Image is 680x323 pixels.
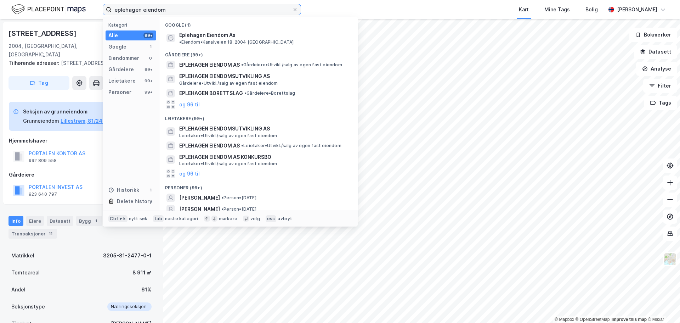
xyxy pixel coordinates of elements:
[11,302,45,311] div: Seksjonstype
[241,143,243,148] span: •
[519,5,529,14] div: Kart
[108,77,136,85] div: Leietakere
[241,62,243,67] span: •
[8,76,69,90] button: Tag
[8,216,23,226] div: Info
[159,179,358,192] div: Personer (99+)
[645,289,680,323] iframe: Chat Widget
[544,5,570,14] div: Mine Tags
[179,124,349,133] span: EPLEHAGEN EIENDOMSUTVIKLING AS
[612,317,647,322] a: Improve this map
[576,317,610,322] a: OpenStreetMap
[112,4,292,15] input: Søk på adresse, matrikkel, gårdeiere, leietakere eller personer
[555,317,574,322] a: Mapbox
[9,137,154,145] div: Hjemmelshaver
[636,62,677,76] button: Analyse
[179,161,277,167] span: Leietaker • Utvikl./salg av egen fast eiendom
[634,45,677,59] button: Datasett
[11,3,86,16] img: logo.f888ab2527a4732fd821a326f86c7f29.svg
[278,216,292,222] div: avbryt
[159,46,358,59] div: Gårdeiere (99+)
[76,216,102,226] div: Bygg
[244,90,246,96] span: •
[179,39,294,45] span: Eiendom • Kanalveien 18, 2004 [GEOGRAPHIC_DATA]
[143,89,153,95] div: 99+
[143,78,153,84] div: 99+
[26,216,44,226] div: Eiere
[179,80,278,86] span: Gårdeiere • Utvikl./salg av egen fast eiendom
[148,44,153,50] div: 1
[141,285,152,294] div: 61%
[92,217,100,224] div: 1
[179,89,243,98] span: EPLEHAGEN BORETTSLAG
[153,215,164,222] div: tab
[179,153,349,161] span: EPLEHAGEN EIENDOM AS KONKURSBO
[61,117,109,125] button: Lillestrøm, 81/2477
[148,55,153,61] div: 0
[108,88,131,96] div: Personer
[179,133,277,139] span: Leietaker • Utvikl./salg av egen fast eiendom
[179,31,236,39] span: Eplehagen Eiendom As
[108,31,118,40] div: Alle
[241,143,341,149] span: Leietaker • Utvikl./salg av egen fast eiendom
[179,194,220,202] span: [PERSON_NAME]
[241,62,342,68] span: Gårdeiere • Utvikl./salg av egen fast eiendom
[108,186,139,194] div: Historikk
[11,285,25,294] div: Andel
[179,100,200,109] button: og 96 til
[9,171,154,179] div: Gårdeiere
[8,229,57,239] div: Transaksjoner
[11,251,34,260] div: Matrikkel
[179,61,240,69] span: EPLEHAGEN EIENDOM AS
[250,216,260,222] div: velg
[8,42,108,59] div: 2004, [GEOGRAPHIC_DATA], [GEOGRAPHIC_DATA]
[221,206,223,212] span: •
[8,59,149,67] div: [STREET_ADDRESS]
[221,195,256,201] span: Person • [DATE]
[585,5,598,14] div: Bolig
[47,216,73,226] div: Datasett
[108,215,127,222] div: Ctrl + k
[29,158,57,163] div: 992 809 558
[179,169,200,178] button: og 96 til
[108,65,134,74] div: Gårdeiere
[644,96,677,110] button: Tags
[132,268,152,277] div: 8 911 ㎡
[219,216,237,222] div: markere
[8,60,61,66] span: Tilhørende adresser:
[165,216,198,222] div: neste kategori
[8,28,78,39] div: [STREET_ADDRESS]
[23,107,109,116] div: Seksjon av grunneiendom
[663,252,677,266] img: Z
[143,67,153,72] div: 99+
[103,251,152,260] div: 3205-81-2477-0-1
[159,17,358,29] div: Google (1)
[645,289,680,323] div: Kontrollprogram for chat
[108,54,139,62] div: Eiendommer
[47,230,54,237] div: 11
[179,39,181,45] span: •
[129,216,148,222] div: nytt søk
[108,43,126,51] div: Google
[643,79,677,93] button: Filter
[23,117,59,125] div: Grunneiendom
[629,28,677,42] button: Bokmerker
[117,197,152,206] div: Delete history
[11,268,40,277] div: Tomteareal
[179,205,220,213] span: [PERSON_NAME]
[143,33,153,38] div: 99+
[108,22,156,28] div: Kategori
[221,195,223,200] span: •
[617,5,657,14] div: [PERSON_NAME]
[179,72,349,80] span: EPLEHAGEN EIENDOMSUTVIKLING AS
[179,141,240,150] span: EPLEHAGEN EIENDOM AS
[244,90,295,96] span: Gårdeiere • Borettslag
[29,191,57,197] div: 923 640 797
[148,187,153,193] div: 1
[266,215,277,222] div: esc
[221,206,256,212] span: Person • [DATE]
[159,110,358,123] div: Leietakere (99+)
